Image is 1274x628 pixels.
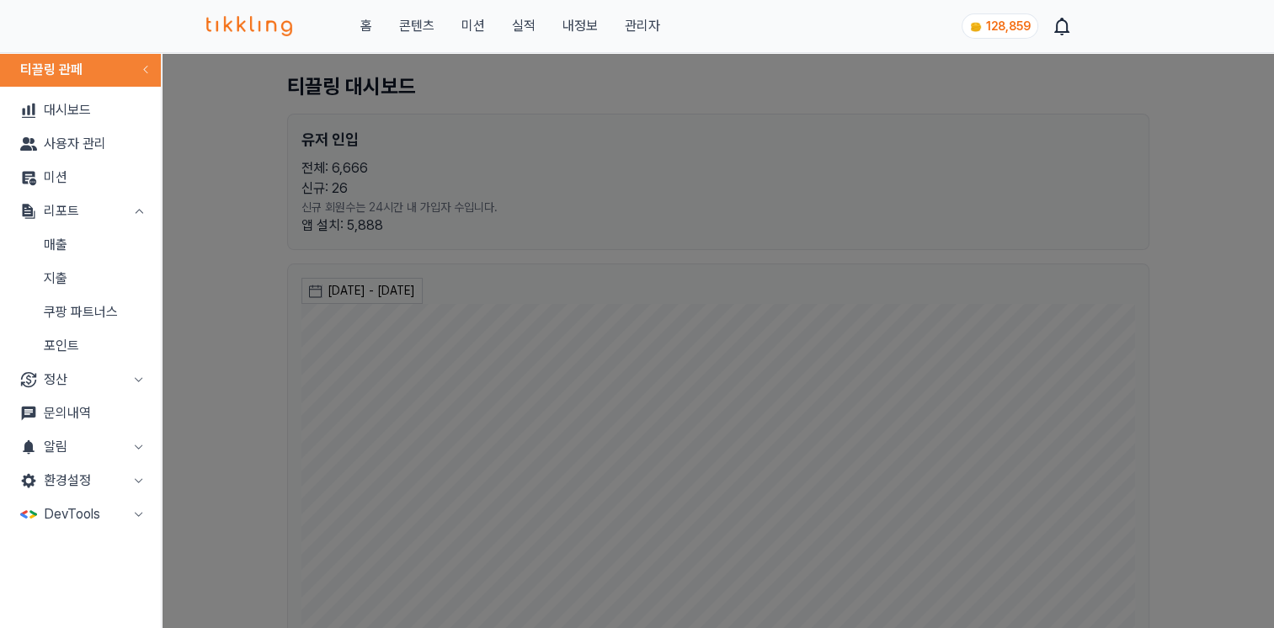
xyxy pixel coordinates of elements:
a: 홈 [360,16,371,36]
img: coin [969,20,983,34]
a: 실적 [511,16,535,36]
button: 환경설정 [7,464,154,498]
a: 지출 [7,262,154,295]
a: 관리자 [624,16,659,36]
a: 콘텐츠 [398,16,434,36]
a: 매출 [7,228,154,262]
a: 대시보드 [7,93,154,127]
a: 미션 [7,161,154,194]
button: DevTools [7,498,154,531]
button: 리포트 [7,194,154,228]
span: 128,859 [986,19,1031,33]
a: 쿠팡 파트너스 [7,295,154,329]
a: coin 128,859 [962,13,1035,39]
button: 정산 [7,363,154,396]
img: 티끌링 [206,16,293,36]
a: 사용자 관리 [7,127,154,161]
button: 알림 [7,430,154,464]
a: 포인트 [7,329,154,363]
a: 내정보 [562,16,597,36]
a: 문의내역 [7,396,154,430]
button: 미션 [461,16,484,36]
